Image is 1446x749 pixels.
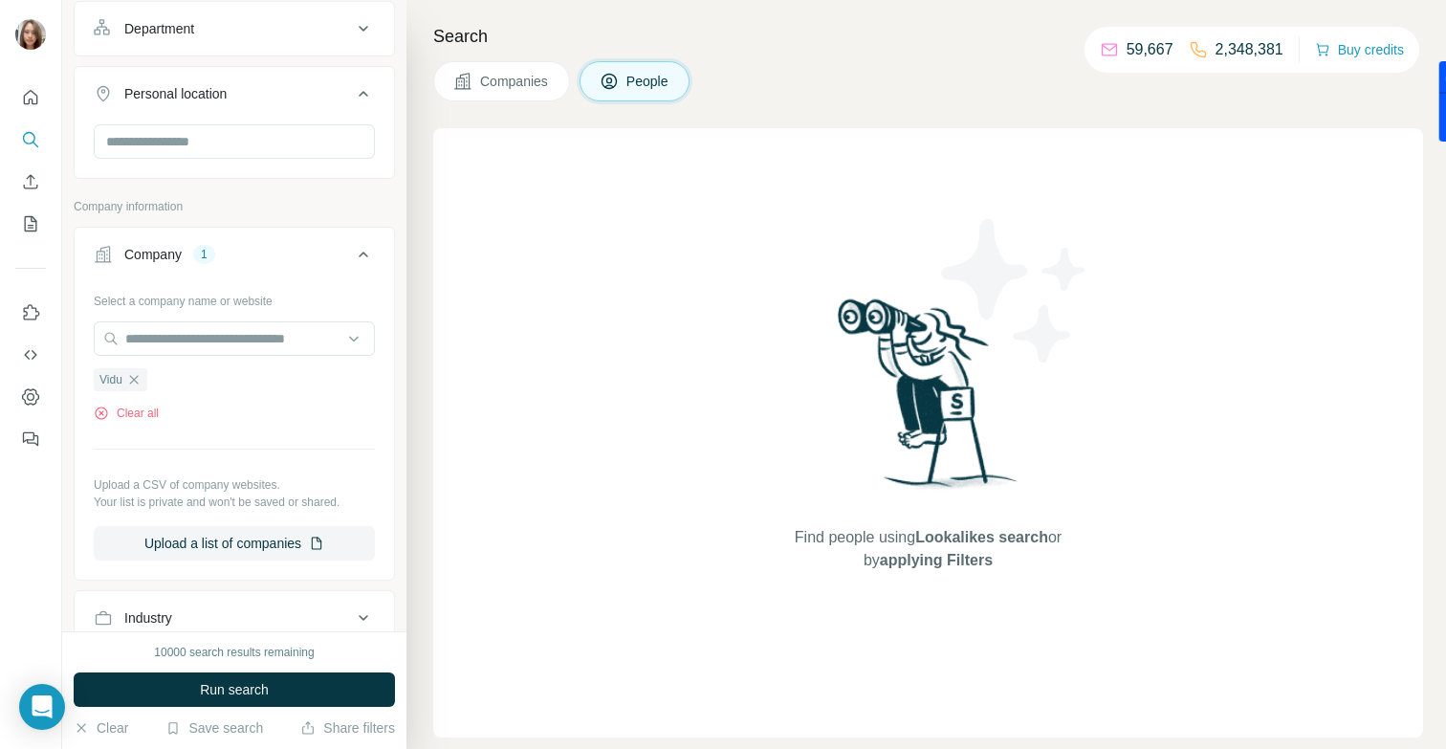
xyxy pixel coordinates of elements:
[124,19,194,38] div: Department
[915,529,1048,545] span: Lookalikes search
[94,285,375,310] div: Select a company name or website
[165,718,263,738] button: Save search
[1127,38,1173,61] p: 59,667
[929,205,1101,377] img: Surfe Illustration - Stars
[19,684,65,730] div: Open Intercom Messenger
[775,526,1081,572] span: Find people using or by
[15,422,46,456] button: Feedback
[75,595,394,641] button: Industry
[124,245,182,264] div: Company
[200,680,269,699] span: Run search
[15,380,46,414] button: Dashboard
[1216,38,1283,61] p: 2,348,381
[829,294,1028,507] img: Surfe Illustration - Woman searching with binoculars
[15,19,46,50] img: Avatar
[94,494,375,511] p: Your list is private and won't be saved or shared.
[15,122,46,157] button: Search
[193,246,215,263] div: 1
[15,165,46,199] button: Enrich CSV
[626,72,670,91] span: People
[75,6,394,52] button: Department
[15,338,46,372] button: Use Surfe API
[74,198,395,215] p: Company information
[94,526,375,561] button: Upload a list of companies
[99,371,122,388] span: Vidu
[154,644,314,661] div: 10000 search results remaining
[433,23,1423,50] h4: Search
[124,608,172,628] div: Industry
[75,231,394,285] button: Company1
[15,80,46,115] button: Quick start
[880,552,993,568] span: applying Filters
[94,405,159,422] button: Clear all
[300,718,395,738] button: Share filters
[74,718,128,738] button: Clear
[1315,36,1404,63] button: Buy credits
[124,84,227,103] div: Personal location
[15,296,46,330] button: Use Surfe on LinkedIn
[74,672,395,707] button: Run search
[15,207,46,241] button: My lists
[94,476,375,494] p: Upload a CSV of company websites.
[75,71,394,124] button: Personal location
[480,72,550,91] span: Companies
